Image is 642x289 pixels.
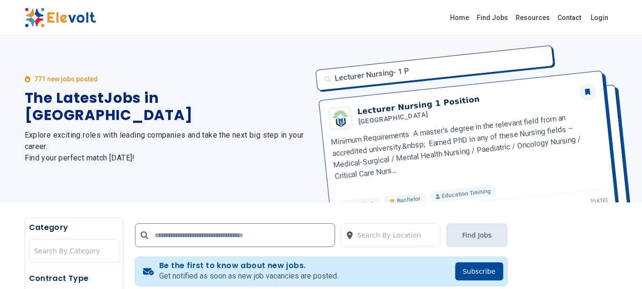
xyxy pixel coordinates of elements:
a: Resources [512,10,554,25]
h4: Be the first to know about new jobs. [159,261,338,270]
p: Get notified as soon as new job vacancies are posted. [159,270,338,282]
img: Elevolt [25,8,96,28]
a: Contact [554,10,585,25]
a: Find Jobs [473,10,512,25]
h1: The Latest Jobs in [GEOGRAPHIC_DATA] [25,90,310,124]
h2: Explore exciting roles with leading companies and take the next big step in your career. Find you... [25,130,310,164]
p: 771 new jobs posted [34,74,98,84]
a: Login [585,8,614,27]
button: Subscribe [455,262,503,280]
h5: Contract Type [29,273,119,284]
h5: Category [29,222,119,233]
a: Home [446,10,473,25]
button: Find Jobs [446,223,507,247]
